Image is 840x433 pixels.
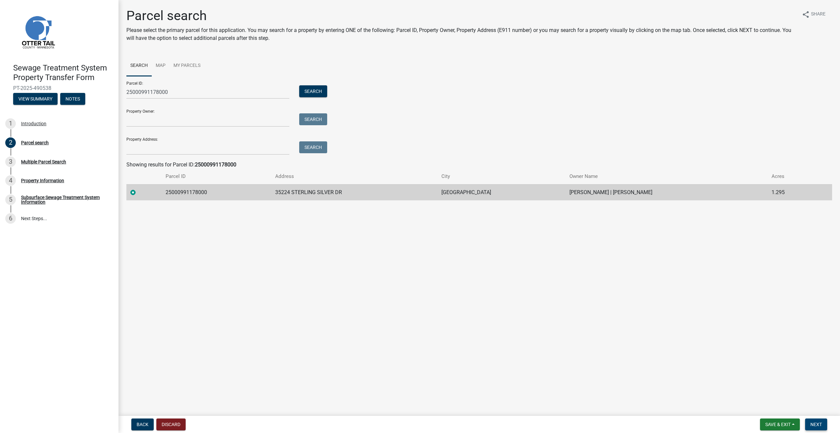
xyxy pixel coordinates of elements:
span: Next [810,422,822,427]
div: Parcel search [21,140,49,145]
span: Save & Exit [765,422,791,427]
div: Multiple Parcel Search [21,159,66,164]
div: Introduction [21,121,46,126]
strong: 25000991178000 [195,161,236,168]
button: Search [299,85,327,97]
th: Address [271,169,437,184]
div: 5 [5,194,16,205]
th: Acres [768,169,814,184]
div: 6 [5,213,16,224]
div: Subsurface Sewage Treatment System Information [21,195,108,204]
th: City [437,169,565,184]
button: Notes [60,93,85,105]
button: Next [805,419,827,430]
button: View Summary [13,93,58,105]
td: 25000991178000 [162,184,272,200]
div: Showing results for Parcel ID: [126,161,832,169]
i: share [802,11,810,18]
button: Discard [156,419,186,430]
h4: Sewage Treatment System Property Transfer Form [13,63,113,82]
h1: Parcel search [126,8,797,24]
button: Save & Exit [760,419,800,430]
div: 4 [5,175,16,186]
button: Back [131,419,154,430]
a: Map [152,55,170,76]
div: 1 [5,118,16,129]
button: Search [299,141,327,153]
div: Property Information [21,178,64,183]
td: 35224 STERLING SILVER DR [271,184,437,200]
button: shareShare [797,8,831,21]
wm-modal-confirm: Summary [13,97,58,102]
span: PT-2025-490538 [13,85,105,91]
td: [GEOGRAPHIC_DATA] [437,184,565,200]
th: Parcel ID [162,169,272,184]
a: My Parcels [170,55,204,76]
wm-modal-confirm: Notes [60,97,85,102]
span: Back [137,422,148,427]
td: 1.295 [768,184,814,200]
button: Search [299,113,327,125]
a: Search [126,55,152,76]
div: 2 [5,137,16,148]
th: Owner Name [565,169,768,184]
p: Please select the primary parcel for this application. You may search for a property by entering ... [126,26,797,42]
img: Otter Tail County, Minnesota [13,7,63,56]
div: 3 [5,157,16,167]
span: Share [811,11,826,18]
td: [PERSON_NAME] | [PERSON_NAME] [565,184,768,200]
